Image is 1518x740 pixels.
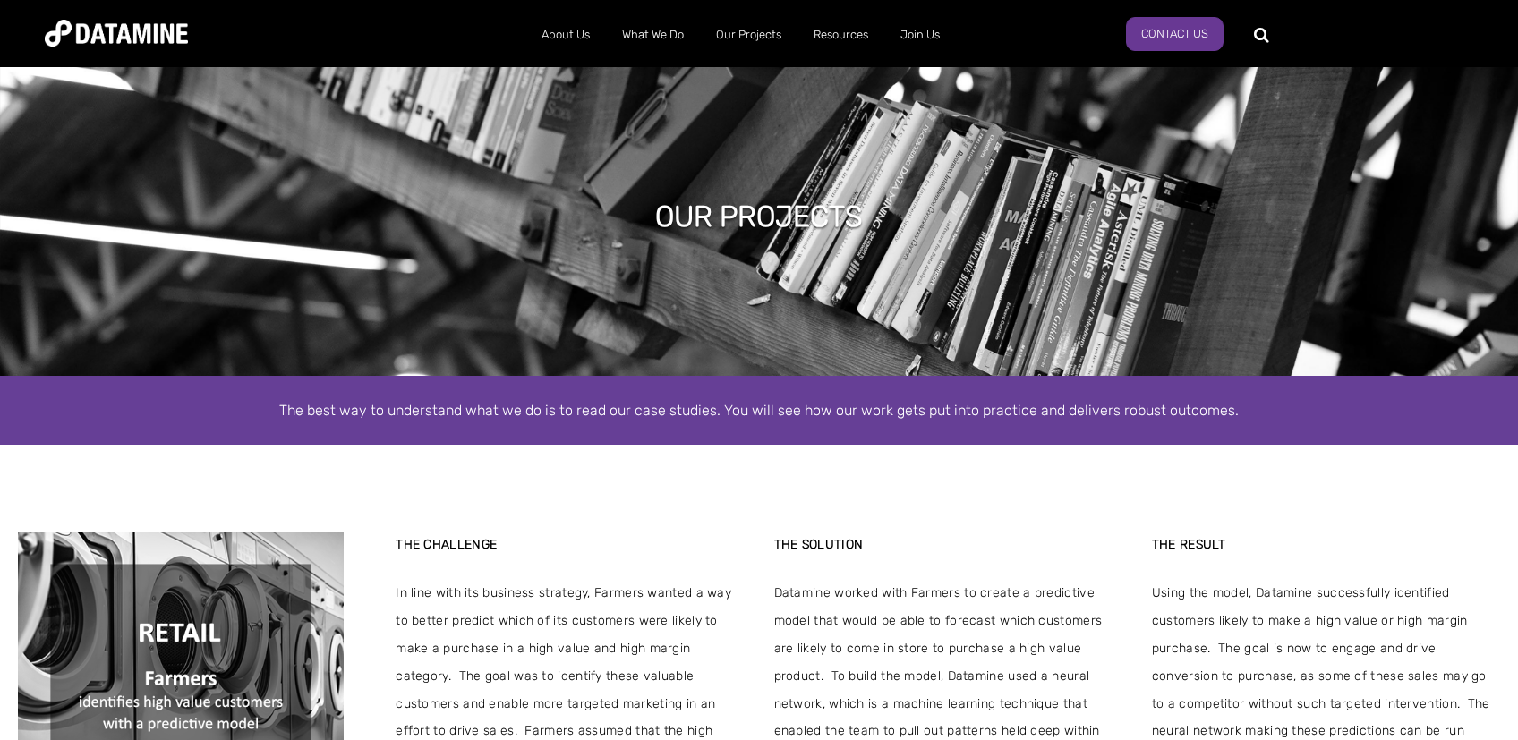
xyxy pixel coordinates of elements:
div: The best way to understand what we do is to read our case studies. You will see how our work gets... [249,398,1269,422]
a: About Us [525,12,606,58]
strong: THE SOLUTION [774,537,864,552]
a: Join Us [884,12,956,58]
h1: Our projects [655,197,863,236]
strong: THE CHALLENGE [396,537,497,552]
a: Contact Us [1126,17,1224,51]
strong: THE RESULT [1152,537,1225,552]
a: What We Do [606,12,700,58]
a: Resources [797,12,884,58]
img: Datamine [45,20,188,47]
a: Our Projects [700,12,797,58]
